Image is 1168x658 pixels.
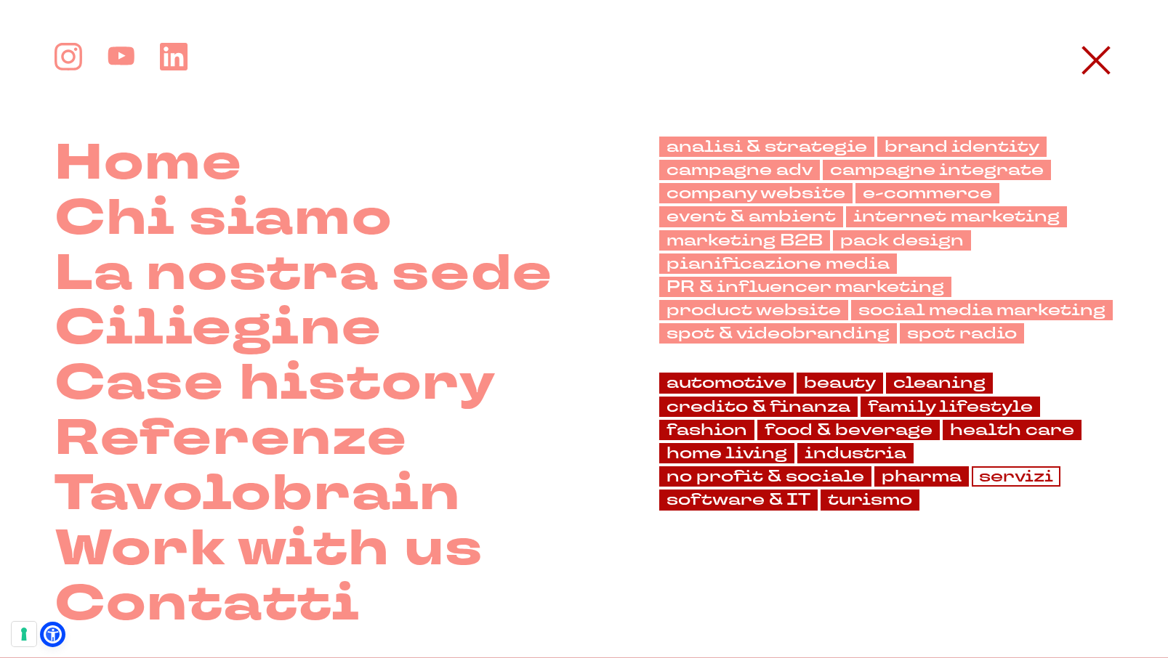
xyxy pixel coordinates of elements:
[55,522,483,577] a: Work with us
[943,420,1082,440] a: health care
[55,467,461,522] a: Tavolobrain
[659,397,858,417] a: credito & finanza
[877,137,1047,157] a: brand identity
[874,466,969,487] a: pharma
[659,373,794,393] a: automotive
[900,323,1024,344] a: spot radio
[821,490,919,510] a: turismo
[823,160,1051,180] a: campagne integrate
[861,397,1040,417] a: family lifestyle
[12,622,36,646] button: Le tue preferenze relative al consenso per le tecnologie di tracciamento
[659,206,843,227] a: event & ambient
[659,253,897,274] a: pianificazione media
[55,357,496,412] a: Case history
[659,230,830,251] a: marketing B2B
[797,373,883,393] a: beauty
[659,183,853,203] a: company website
[886,373,993,393] a: cleaning
[846,206,1067,227] a: internet marketing
[44,625,62,643] a: Open Accessibility Menu
[659,277,951,297] a: PR & influencer marketing
[659,490,818,510] a: software & IT
[833,230,971,251] a: pack design
[855,183,999,203] a: e-commerce
[659,443,794,463] a: home living
[659,323,897,344] a: spot & videobranding
[972,466,1060,487] a: servizi
[55,577,361,633] a: Contatti
[55,301,382,357] a: Ciliegine
[757,420,940,440] a: food & beverage
[55,137,243,192] a: Home
[55,192,393,247] a: Chi siamo
[851,300,1113,320] a: social media marketing
[55,412,408,467] a: Referenze
[797,443,914,463] a: industria
[659,300,848,320] a: product website
[659,160,820,180] a: campagne adv
[55,247,553,302] a: La nostra sede
[659,466,871,487] a: no profit & sociale
[659,420,754,440] a: fashion
[659,137,874,157] a: analisi & strategie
